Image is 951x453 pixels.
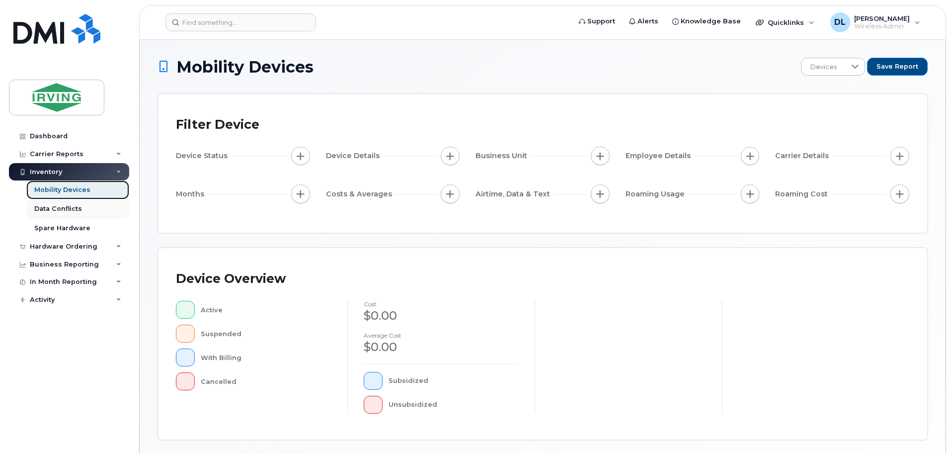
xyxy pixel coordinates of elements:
div: $0.00 [364,339,519,356]
span: Carrier Details [775,151,832,161]
span: Costs & Averages [326,189,395,199]
div: Filter Device [176,112,259,138]
div: Suspended [201,325,332,343]
span: Roaming Usage [626,189,688,199]
span: Mobility Devices [176,58,314,76]
div: With Billing [201,349,332,366]
span: Roaming Cost [775,189,831,199]
span: Airtime, Data & Text [475,189,553,199]
span: Device Status [176,151,231,161]
div: Cancelled [201,372,332,390]
div: Subsidized [389,372,519,390]
span: Device Details [326,151,383,161]
span: Devices [801,58,846,76]
div: $0.00 [364,307,519,324]
h4: cost [364,301,519,307]
div: Device Overview [176,266,286,292]
span: Employee Details [626,151,694,161]
h4: Average cost [364,332,519,339]
span: Save Report [876,62,918,71]
div: Unsubsidized [389,396,519,414]
span: Months [176,189,207,199]
div: Active [201,301,332,319]
span: Business Unit [475,151,530,161]
button: Save Report [867,58,928,76]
